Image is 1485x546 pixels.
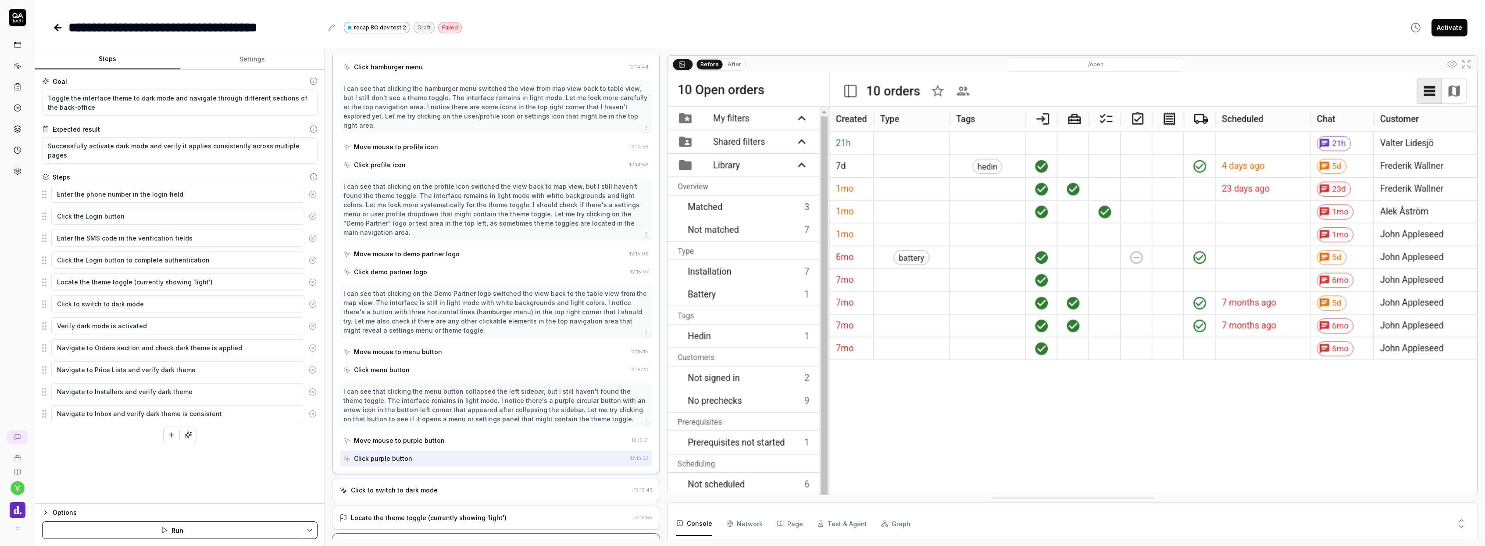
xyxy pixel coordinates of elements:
div: Expected result [53,125,100,134]
div: Draft [414,22,435,33]
time: 12:15:32 [630,455,649,461]
button: Remove step [304,273,321,291]
div: Suggestions [42,405,318,423]
button: Show all interative elements [1445,57,1459,71]
a: recap BO dev test 2 [344,22,410,33]
span: recap BO dev test 2 [354,24,406,32]
button: Remove step [304,230,321,247]
div: Suggestions [42,361,318,379]
div: Suggestions [42,317,318,335]
button: Run [42,521,302,539]
button: Click purple button12:15:32 [340,450,652,467]
button: Open in full screen [1459,57,1473,71]
button: Network [726,511,763,536]
time: 12:15:56 [634,514,653,521]
div: Failed [438,22,462,33]
button: Activate [1431,19,1467,36]
button: v [11,481,25,495]
div: Suggestions [42,295,318,313]
time: 12:15:19 [631,348,649,355]
button: Done Logo [4,495,31,520]
button: Move mouse to profile icon12:14:55 [340,139,652,155]
button: Graph [881,511,910,536]
div: I can see that clicking the hamburger menu switched the view from map view back to table view, bu... [343,84,649,130]
div: Suggestions [42,383,318,401]
time: 12:14:56 [629,162,649,168]
time: 12:15:06 [629,251,649,257]
a: New conversation [7,430,28,444]
div: Suggestions [42,273,318,291]
button: Steps [35,49,180,70]
button: Click demo partner logo12:15:07 [340,264,652,280]
div: Suggestions [42,229,318,248]
time: 12:15:07 [630,269,649,275]
button: Remove step [304,339,321,357]
div: Locate the theme toggle (currently showing 'light') [351,513,507,522]
button: Before [696,59,722,69]
div: Options [53,507,318,518]
time: 12:14:44 [629,64,649,70]
button: Remove step [304,405,321,423]
a: Book a call with us [4,448,31,462]
div: Click purple button [354,454,412,463]
button: Console [676,511,712,536]
a: Documentation [4,462,31,476]
div: Click hamburger menu [354,62,423,72]
div: Move mouse to profile icon [354,142,438,151]
img: Done Logo [10,502,25,518]
div: Click to switch to dark mode [351,485,438,495]
button: Move mouse to demo partner logo12:15:06 [340,246,652,262]
div: I can see that clicking on the profile icon switched the view back to map view, but I still haven... [343,182,649,237]
button: Remove step [304,361,321,379]
button: Remove step [304,251,321,269]
button: Remove step [304,317,321,335]
div: Move mouse to purple button [354,436,445,445]
button: After [724,60,745,69]
button: Remove step [304,186,321,203]
button: Test & Agent [817,511,867,536]
div: Goal [53,77,67,86]
div: I can see that clicking the menu button collapsed the left sidebar, but I still haven't found the... [343,387,649,424]
time: 12:15:20 [630,366,649,373]
button: Move mouse to menu button12:15:19 [340,344,652,360]
button: Move mouse to purple button12:15:31 [340,432,652,449]
button: Click hamburger menu12:14:44 [340,59,652,75]
div: Move mouse to menu button [354,347,442,356]
button: Page [777,511,803,536]
div: Suggestions [42,207,318,226]
button: Remove step [304,208,321,225]
button: Click menu button12:15:20 [340,362,652,378]
button: View version history [1405,19,1426,36]
div: Click demo partner logo [354,267,427,277]
div: Suggestions [42,339,318,357]
div: I can see that clicking on the Demo Partner logo switched the view back to the table view from th... [343,289,649,335]
button: Settings [180,49,325,70]
button: Remove step [304,295,321,313]
button: Click profile icon12:14:56 [340,157,652,173]
button: Options [42,507,318,518]
time: 12:15:43 [634,487,653,493]
div: Move mouse to demo partner logo [354,249,460,259]
div: Click profile icon [354,160,406,169]
time: 12:14:55 [630,144,649,150]
div: Suggestions [42,251,318,269]
div: Click menu button [354,365,410,374]
div: Suggestions [42,185,318,204]
div: Steps [53,172,70,182]
button: Remove step [304,383,321,401]
time: 12:15:31 [632,437,649,443]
